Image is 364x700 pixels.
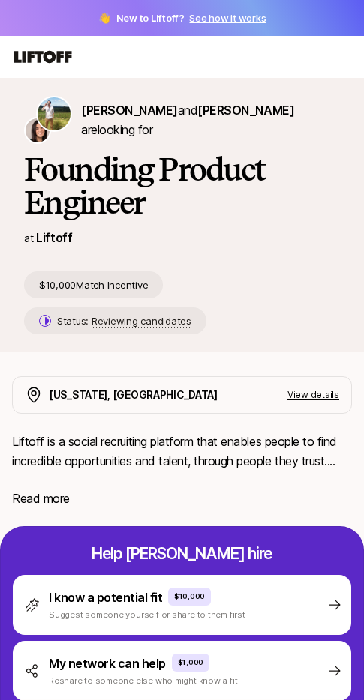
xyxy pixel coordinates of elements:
p: I know a potential fit [49,588,162,607]
p: Suggest someone yourself or share to them first [49,607,245,622]
p: Liftoff is a social recruiting platform that enables people to find incredible opportunities and ... [12,432,352,471]
span: and [178,103,294,118]
span: Read more [12,491,70,506]
a: Liftoff [36,230,72,245]
img: Eleanor Morgan [26,118,50,142]
p: are looking for [81,100,340,139]
span: [PERSON_NAME] [197,103,294,118]
p: $1,000 [178,657,203,669]
img: Tyler Kieft [38,97,71,130]
p: $10,000 Match Incentive [24,271,163,298]
p: View details [287,388,339,402]
p: My network can help [49,654,166,673]
p: Reshare to someone else who might know a fit [49,673,237,688]
h1: Founding Product Engineer [24,153,340,219]
span: [PERSON_NAME] [81,103,178,118]
p: at [24,229,33,247]
p: $10,000 [174,591,204,603]
p: Help [PERSON_NAME] hire [13,545,351,563]
a: See how it works [189,12,266,24]
p: [US_STATE], [GEOGRAPHIC_DATA] [49,386,218,404]
p: Status: [57,313,191,328]
span: 👋 New to Liftoff? [98,10,266,25]
span: Reviewing candidates [92,315,191,328]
